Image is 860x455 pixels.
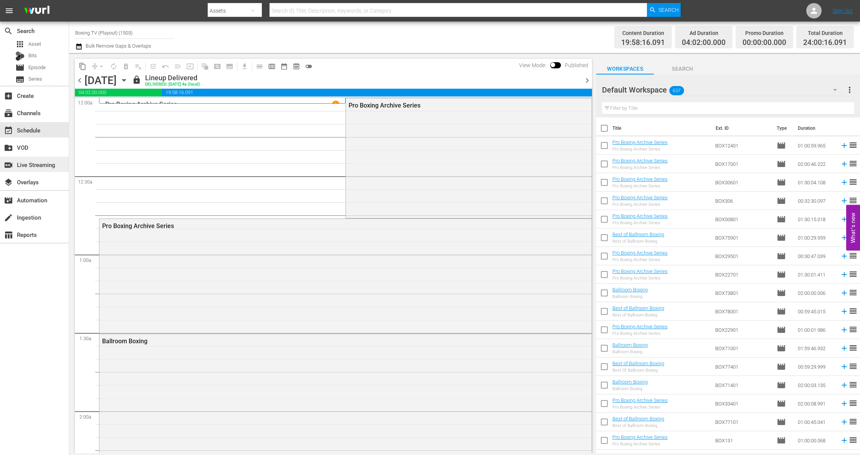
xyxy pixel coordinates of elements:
span: reorder [848,325,858,334]
a: Pro Boxing Archive Series [612,324,668,329]
span: Episode [777,251,786,261]
a: Sign Out [833,8,853,14]
p: Pro Boxing Archive Series [105,101,177,108]
a: Pro Boxing Archive Series [612,158,668,164]
span: reorder [848,141,858,150]
span: reorder [848,362,858,371]
img: ans4CAIJ8jUAAAAAAAAAAAAAAAAAAAAAAAAgQb4GAAAAAAAAAAAAAAAAAAAAAAAAJMjXAAAAAAAAAAAAAAAAAAAAAAAAgAT5G... [18,2,55,20]
span: Episode [15,63,25,72]
div: Pro Boxing Archive Series [349,102,549,109]
svg: Add to Schedule [840,344,848,352]
span: Episode [777,178,786,187]
span: reorder [848,288,858,297]
a: Pro Boxing Archive Series [612,397,668,403]
span: Episode [777,325,786,334]
span: Day Calendar View [251,59,266,74]
td: BOX12401 [712,136,774,155]
td: 02:00:46.222 [795,155,837,173]
span: Month Calendar View [278,60,290,73]
span: Workspaces [596,64,654,74]
span: Bits [28,52,37,60]
span: Search [658,3,679,17]
td: 01:30:04.108 [795,173,837,192]
span: View Backup [290,60,303,73]
span: Week Calendar View [266,60,278,73]
td: 01:00:00.068 [795,431,837,450]
svg: Add to Schedule [840,160,848,168]
th: Type [772,117,793,139]
a: Ballroom Boxing [612,342,648,348]
div: Pro Boxing Archive Series [612,165,668,170]
svg: Add to Schedule [840,178,848,187]
span: Revert to Primary Episode [159,60,172,73]
span: more_vert [845,85,854,94]
span: Update Metadata from Key Asset [184,60,196,73]
div: Ballroom Boxing [102,338,546,345]
span: Create Search Block [211,60,223,73]
div: Pro Boxing Archive Series [612,257,668,262]
a: Pro Boxing Archive Series [612,139,668,145]
div: Best of Ballroom Boxing [612,239,664,244]
th: Duration [793,117,839,139]
span: Episode [777,288,786,298]
span: reorder [848,343,858,352]
span: Episode [777,399,786,408]
span: Search [654,64,711,74]
span: Series [28,75,42,83]
span: Overlays [4,178,13,187]
span: chevron_right [582,76,592,85]
td: 01:59:46.932 [795,339,837,357]
td: 01:30:01.411 [795,265,837,284]
a: Pro Boxing Archive Series [612,250,668,256]
td: 02:00:03.135 [795,376,837,394]
svg: Add to Schedule [840,270,848,279]
td: BOX22701 [712,265,774,284]
span: menu [5,6,14,15]
span: Episode [777,362,786,371]
span: Download as CSV [236,59,251,74]
span: Copy Lineup [76,60,89,73]
td: 00:59:29.999 [795,357,837,376]
a: Best of Ballroom Boxing [612,361,664,366]
div: Pro Boxing Archive Series [612,220,668,225]
span: Episode [777,307,786,316]
div: Pro Boxing Archive Series [612,405,668,410]
td: BOX29501 [712,247,774,265]
svg: Add to Schedule [840,289,848,297]
span: reorder [848,159,858,168]
svg: Add to Schedule [840,362,848,371]
td: BOX30601 [712,173,774,192]
td: 00:30:47.039 [795,247,837,265]
div: Content Duration [621,28,665,38]
td: 01:00:29.959 [795,228,837,247]
div: Promo Duration [743,28,786,38]
th: Ext. ID [711,117,772,139]
span: Episode [777,436,786,445]
span: reorder [848,435,858,445]
td: BOX33401 [712,394,774,413]
a: Pro Boxing Archive Series [612,434,668,440]
span: Asset [28,40,41,48]
span: Episode [777,233,786,242]
span: reorder [848,306,858,316]
svg: Add to Schedule [840,381,848,389]
span: Customize Events [144,59,159,74]
span: Episode [777,381,786,390]
div: Lineup Delivered [145,74,200,82]
span: lock [132,75,141,84]
a: Ballroom Boxing [612,379,648,385]
td: BOX77101 [712,413,774,431]
a: Pro Boxing Archive Series [612,213,668,219]
th: Title [612,117,711,139]
div: Ballroom Boxing [612,386,648,391]
div: Pro Boxing Archive Series [612,331,668,336]
svg: Add to Schedule [840,436,848,445]
td: 01:00:59.965 [795,136,837,155]
span: 04:02:00.000 [75,89,162,96]
td: BOX306 [712,192,774,210]
div: Pro Boxing Archive Series [612,202,668,207]
span: Create [4,91,13,101]
td: 02:00:08.991 [795,394,837,413]
span: reorder [848,196,858,205]
span: Search [4,26,13,36]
